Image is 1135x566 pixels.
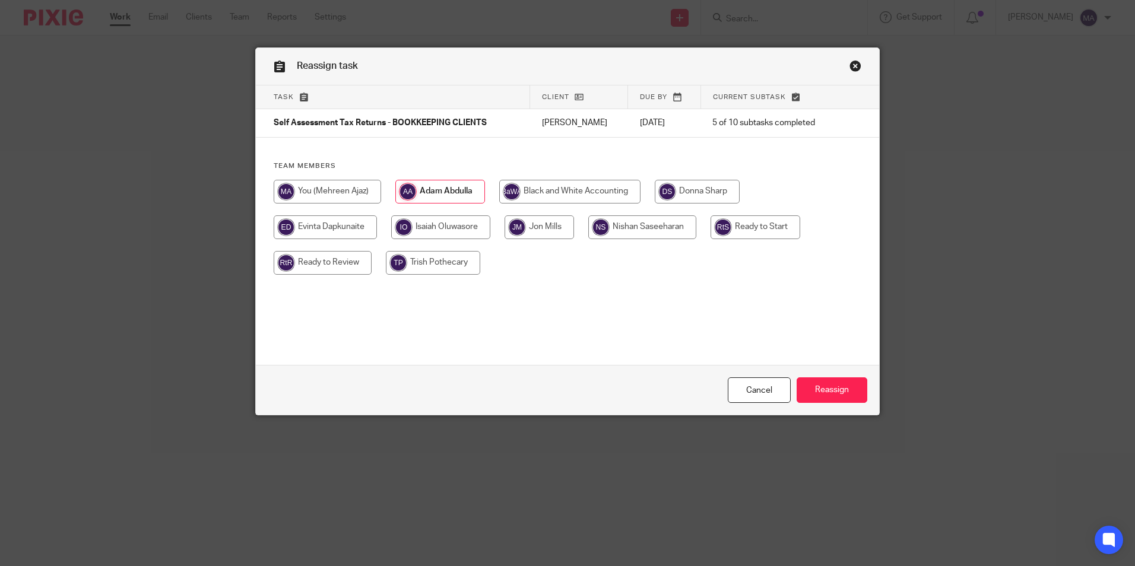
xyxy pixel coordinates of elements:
[542,117,616,129] p: [PERSON_NAME]
[728,377,791,403] a: Close this dialog window
[797,377,867,403] input: Reassign
[274,161,861,171] h4: Team members
[700,109,840,138] td: 5 of 10 subtasks completed
[849,60,861,76] a: Close this dialog window
[640,94,667,100] span: Due by
[640,117,689,129] p: [DATE]
[297,61,358,71] span: Reassign task
[713,94,786,100] span: Current subtask
[542,94,569,100] span: Client
[274,119,487,128] span: Self Assessment Tax Returns - BOOKKEEPING CLIENTS
[274,94,294,100] span: Task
